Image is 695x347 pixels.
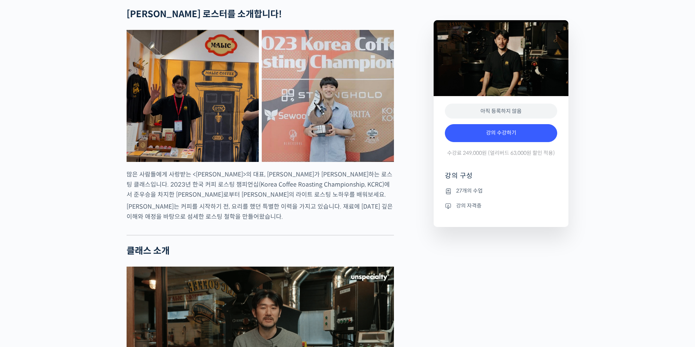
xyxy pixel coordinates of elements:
[69,249,78,255] span: 대화
[445,187,557,196] li: 27개의 수업
[116,248,125,254] span: 설정
[445,171,557,186] h4: 강의 구성
[49,237,97,256] a: 대화
[445,124,557,142] a: 강의 수강하기
[127,246,394,257] h2: 클래스 소개
[127,202,394,222] p: [PERSON_NAME]는 커피를 시작하기 전, 요리를 했던 특별한 이력을 가지고 있습니다. 재료에 [DATE] 깊은 이해와 애정을 바탕으로 섬세한 로스팅 철학을 만들어왔습니다.
[445,201,557,210] li: 강의 자격증
[2,237,49,256] a: 홈
[97,237,144,256] a: 설정
[24,248,28,254] span: 홈
[445,104,557,119] div: 아직 등록하지 않음
[127,9,282,20] strong: [PERSON_NAME] 로스터를 소개합니다!
[127,169,394,200] p: 많은 사람들에게 사랑받는 <[PERSON_NAME]>의 대표, [PERSON_NAME]가 [PERSON_NAME]하는 로스팅 클래스입니다. 2023년 한국 커피 로스팅 챔피언...
[447,150,555,157] span: 수강료 249,000원 (얼리버드 63,000원 할인 적용)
